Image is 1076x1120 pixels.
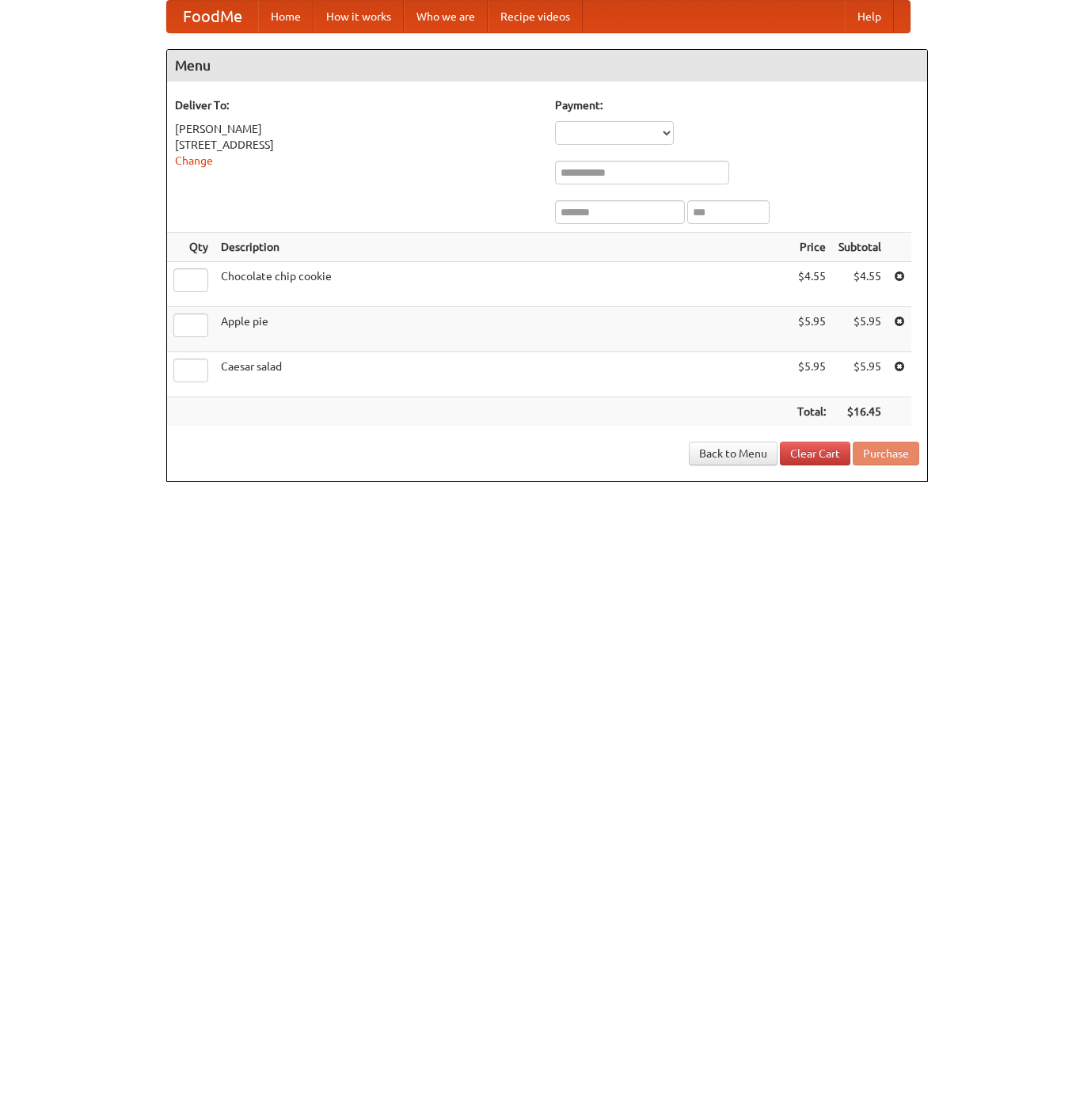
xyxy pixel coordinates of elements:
[215,352,791,397] td: Caesar salad
[832,307,888,352] td: $5.95
[791,397,832,427] th: Total:
[853,442,919,465] button: Purchase
[832,397,888,427] th: $16.45
[791,262,832,307] td: $4.55
[404,1,488,32] a: Who we are
[791,307,832,352] td: $5.95
[314,1,404,32] a: How it works
[215,307,791,352] td: Apple pie
[689,442,778,465] a: Back to Menu
[780,442,850,465] a: Clear Cart
[832,352,888,397] td: $5.95
[167,1,258,32] a: FoodMe
[832,262,888,307] td: $4.55
[845,1,894,32] a: Help
[832,233,888,262] th: Subtotal
[791,352,832,397] td: $5.95
[215,262,791,307] td: Chocolate chip cookie
[215,233,791,262] th: Description
[167,50,927,82] h4: Menu
[258,1,314,32] a: Home
[167,233,215,262] th: Qty
[175,97,539,113] h5: Deliver To:
[175,154,213,167] a: Change
[555,97,919,113] h5: Payment:
[175,137,539,153] div: [STREET_ADDRESS]
[175,121,539,137] div: [PERSON_NAME]
[791,233,832,262] th: Price
[488,1,583,32] a: Recipe videos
